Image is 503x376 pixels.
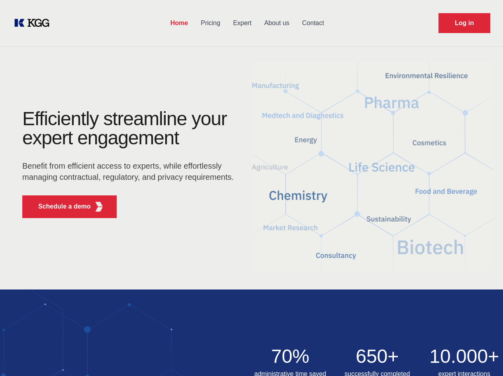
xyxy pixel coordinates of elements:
a: Pricing [194,13,227,33]
p: Benefit from efficient access to experts, while effortlessly managing contractual, regulatory, an... [22,160,239,183]
img: KGG Fifth Element RED [252,52,494,282]
img: KGG Fifth Element RED [94,202,104,212]
p: Schedule a demo [38,202,91,211]
a: Home [164,13,194,33]
h2: 650+ [339,347,416,366]
a: About us [258,13,296,33]
a: Expert [227,13,258,33]
h2: 70% [252,347,329,366]
button: Schedule a demoKGG Fifth Element RED [22,195,117,218]
h1: Efficiently streamline your expert engagement [22,109,239,148]
a: Contact [296,13,331,33]
a: KOL Knowledge Platform: Talk to Key External Experts (KEE) [13,17,56,30]
a: Request Demo [438,13,490,33]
